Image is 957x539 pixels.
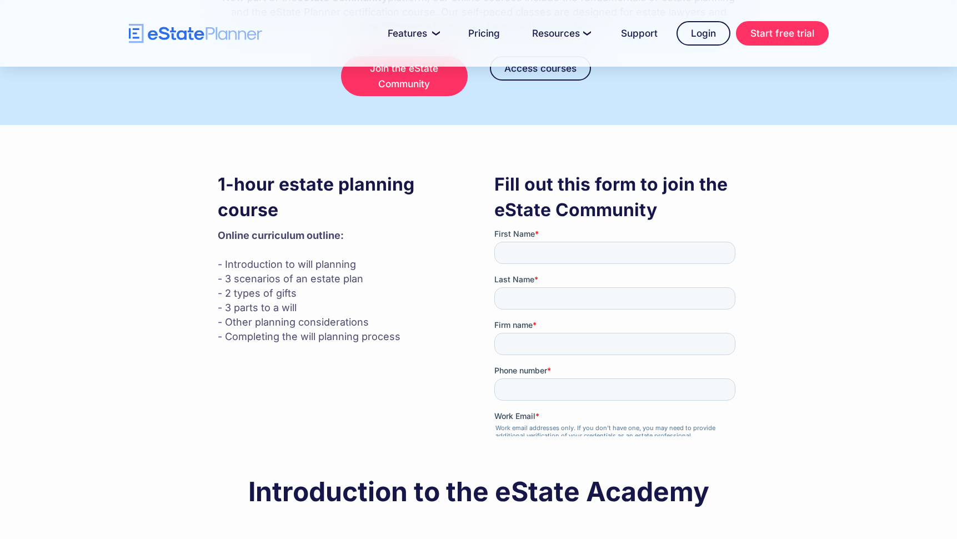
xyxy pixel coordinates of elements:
[218,229,344,241] strong: Online curriculum outline: ‍
[455,22,513,44] a: Pricing
[218,172,463,223] h3: 1-hour estate planning course
[218,478,740,506] h2: Introduction to the eState Academy
[736,21,829,46] a: Start free trial
[218,228,463,344] p: - Introduction to will planning - 3 scenarios of an estate plan - 2 types of gifts - 3 parts to a...
[374,22,449,44] a: Features
[519,22,602,44] a: Resources
[341,56,468,96] a: Join the eState Community
[129,24,262,43] a: home
[677,21,730,46] a: Login
[494,172,740,223] h3: Fill out this form to join the eState Community
[608,22,671,44] a: Support
[494,228,740,436] iframe: Form 0
[490,56,591,81] a: Access courses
